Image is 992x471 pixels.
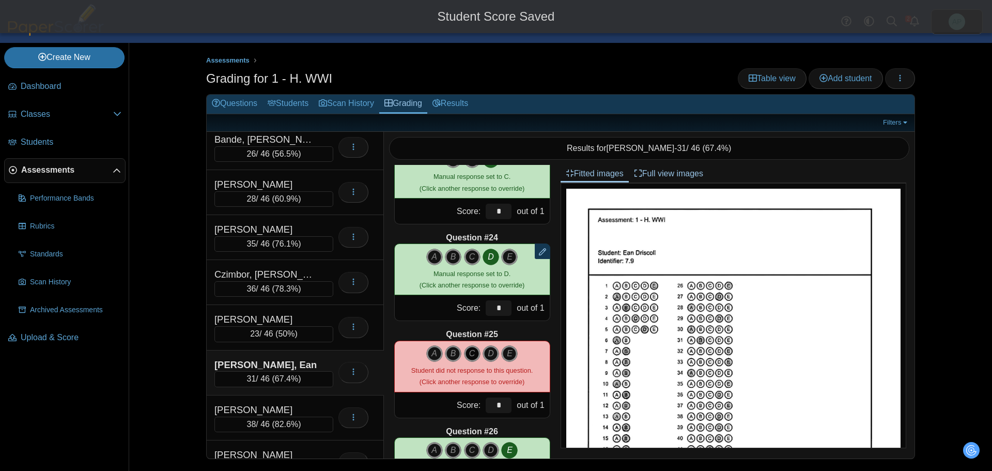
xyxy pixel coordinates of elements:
a: Assessments [4,158,126,183]
i: E [501,249,518,265]
span: 60.9% [275,194,298,203]
a: Results [427,95,473,114]
span: 31 [247,374,256,383]
span: 28 [247,194,256,203]
span: Upload & Score [21,332,121,343]
span: 26 [247,149,256,158]
a: Table view [738,68,807,89]
div: out of 1 [514,295,549,321]
a: Create New [4,47,125,68]
span: 50% [278,329,295,338]
span: Students [21,136,121,148]
div: / 46 ( ) [214,417,333,432]
i: C [464,442,481,459]
small: (Click another response to override) [420,173,524,192]
i: B [445,442,461,459]
a: Grading [379,95,427,114]
i: D [483,345,499,362]
span: 38 [247,420,256,429]
a: Dashboard [4,74,126,99]
span: Rubrics [30,221,121,232]
div: [PERSON_NAME], Ean [214,358,318,372]
span: Standards [30,249,121,260]
span: 67.4% [275,374,298,383]
b: Question #25 [446,329,498,340]
div: Score: [395,392,484,418]
i: D [483,442,499,459]
span: 56.5% [275,149,298,158]
span: Table view [749,74,796,83]
a: Fitted images [561,165,629,183]
span: Manual response set to D. [433,270,510,278]
span: 78.3% [275,284,298,293]
div: Student Score Saved [8,8,984,25]
a: Scan History [314,95,379,114]
span: Student did not response to this question. [411,367,533,374]
a: Students [4,130,126,155]
span: [PERSON_NAME] [607,144,675,153]
a: Standards [14,242,126,267]
a: Assessments [204,54,252,67]
span: 76.1% [275,239,298,248]
span: Performance Bands [30,193,121,204]
div: Czimbor, [PERSON_NAME] [214,268,318,281]
a: Add student [809,68,882,89]
span: 23 [250,329,259,338]
i: C [464,249,481,265]
div: out of 1 [514,392,549,418]
div: [PERSON_NAME] [214,403,318,417]
span: Assessments [206,56,250,64]
i: B [445,249,461,265]
a: Questions [207,95,262,114]
div: [PERSON_NAME] [214,313,318,326]
span: Assessments [21,164,113,176]
div: / 46 ( ) [214,191,333,207]
span: Classes [21,109,113,120]
div: Results for - / 46 ( ) [389,137,910,160]
small: (Click another response to override) [420,270,524,289]
span: Dashboard [21,81,121,92]
span: 31 [677,144,686,153]
i: E [501,442,518,459]
a: Scan History [14,270,126,295]
i: D [483,249,499,265]
span: 82.6% [275,420,298,429]
div: [PERSON_NAME] [214,448,318,462]
div: out of 1 [514,199,549,224]
div: / 46 ( ) [214,236,333,252]
div: Score: [395,295,484,321]
a: Performance Bands [14,186,126,211]
a: PaperScorer [4,28,107,37]
a: Students [262,95,314,114]
span: 67.4% [705,144,729,153]
a: Upload & Score [4,326,126,351]
i: E [501,345,518,362]
i: A [426,249,443,265]
div: / 46 ( ) [214,281,333,297]
span: Manual response set to C. [433,173,510,180]
div: / 46 ( ) [214,326,333,342]
h1: Grading for 1 - H. WWI [206,70,332,87]
b: Question #24 [446,232,498,244]
span: Scan History [30,277,121,287]
i: A [426,345,443,362]
b: Question #26 [446,426,498,437]
div: Bande, [PERSON_NAME] [214,133,318,146]
div: [PERSON_NAME] [214,223,318,236]
span: 35 [247,239,256,248]
span: Add student [819,74,872,83]
a: Rubrics [14,214,126,239]
span: Archived Assessments [30,305,121,315]
div: / 46 ( ) [214,146,333,162]
div: Score: [395,199,484,224]
a: Classes [4,102,126,127]
div: / 46 ( ) [214,371,333,387]
small: (Click another response to override) [411,367,533,386]
i: A [426,442,443,459]
a: Filters [880,117,912,128]
div: [PERSON_NAME] [214,178,318,191]
i: C [464,345,481,362]
a: Archived Assessments [14,298,126,323]
a: Full view images [629,165,708,183]
i: B [445,345,461,362]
